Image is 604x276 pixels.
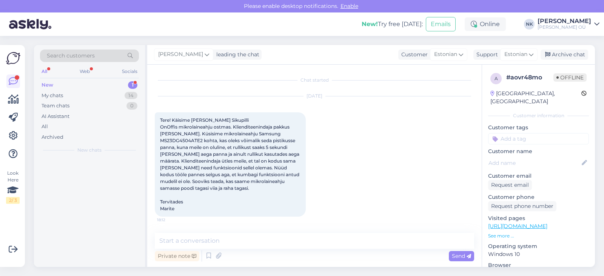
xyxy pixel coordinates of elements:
span: Estonian [504,50,527,59]
div: Archived [42,133,63,141]
span: Offline [553,73,587,82]
div: Team chats [42,102,69,110]
span: Search customers [47,52,95,60]
div: New [42,81,53,89]
div: [DATE] [155,93,474,99]
span: Send [452,253,471,259]
p: Visited pages [488,214,589,222]
div: [PERSON_NAME] [538,18,591,24]
p: Customer email [488,172,589,180]
div: Try free [DATE]: [362,20,423,29]
a: [PERSON_NAME][PERSON_NAME] OÜ [538,18,599,30]
span: 18:12 [157,217,185,223]
div: NK [524,19,535,29]
p: Windows 10 [488,250,589,258]
div: Archive chat [541,50,588,60]
div: [PERSON_NAME] OÜ [538,24,591,30]
span: Estonian [434,50,457,59]
div: [GEOGRAPHIC_DATA], [GEOGRAPHIC_DATA] [490,90,581,105]
p: See more ... [488,233,589,239]
div: Request phone number [488,201,556,211]
div: Private note [155,251,199,261]
div: Look Here [6,170,20,204]
div: Socials [120,67,139,76]
div: All [40,67,49,76]
div: Chat started [155,77,474,84]
div: Customer [398,51,428,59]
div: leading the chat [213,51,259,59]
p: Customer name [488,147,589,155]
input: Add a tag [488,133,589,144]
button: Emails [426,17,456,31]
p: Browser [488,261,589,269]
div: All [42,123,48,130]
img: Askly Logo [6,51,20,65]
div: 0 [126,102,137,110]
span: a [495,76,498,81]
div: Web [78,67,91,76]
span: [PERSON_NAME] [158,50,203,59]
div: AI Assistant [42,113,69,120]
div: # aovr48mo [506,73,553,82]
p: Customer phone [488,193,589,201]
div: 14 [125,92,137,99]
div: 2 / 3 [6,197,20,204]
div: Request email [488,180,532,190]
div: 1 [128,81,137,89]
span: Tere! Käisime [PERSON_NAME] Sikupilli OnOffis mikrolaineahju ostmas. Klienditeenindaja pakkus [PE... [160,117,300,211]
span: New chats [77,147,102,154]
span: Enable [338,3,361,9]
p: Operating system [488,242,589,250]
div: Support [473,51,498,59]
div: Customer information [488,112,589,119]
a: [URL][DOMAIN_NAME] [488,223,547,229]
b: New! [362,20,378,28]
p: Customer tags [488,124,589,132]
div: Online [465,17,506,31]
input: Add name [488,159,580,167]
div: My chats [42,92,63,99]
